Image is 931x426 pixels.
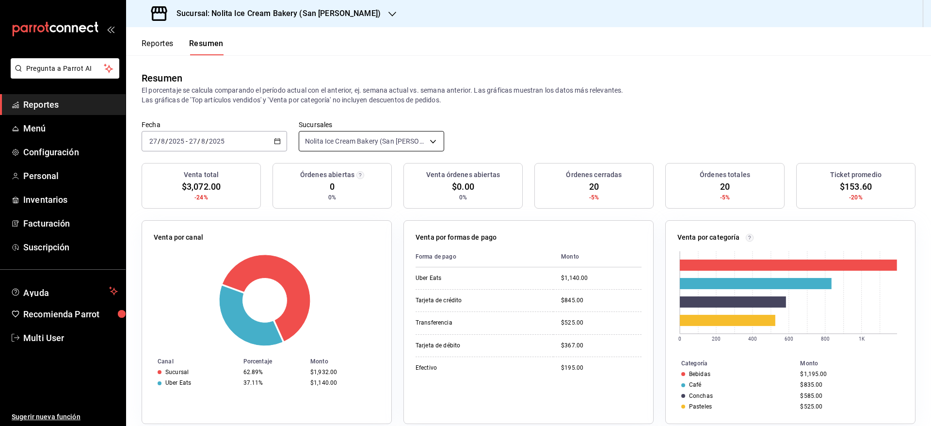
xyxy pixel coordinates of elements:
span: Suscripción [23,241,118,254]
th: Monto [553,246,642,267]
div: $525.00 [561,319,642,327]
th: Monto [306,356,391,367]
button: Pregunta a Parrot AI [11,58,119,79]
div: Tarjeta de débito [416,342,513,350]
span: 20 [589,180,599,193]
div: Efectivo [416,364,513,372]
th: Categoría [666,358,796,369]
text: 600 [785,336,793,342]
input: -- [161,137,165,145]
p: Venta por formas de pago [416,232,497,243]
span: - [186,137,188,145]
span: Inventarios [23,193,118,206]
div: Café [689,381,702,388]
span: Recomienda Parrot [23,308,118,321]
text: 800 [821,336,830,342]
div: 62.89% [243,369,303,376]
span: -24% [194,193,208,202]
th: Monto [796,358,915,369]
span: -20% [849,193,863,202]
button: open_drawer_menu [107,25,114,33]
input: -- [201,137,206,145]
span: Pregunta a Parrot AI [26,64,104,74]
h3: Órdenes totales [700,170,750,180]
span: 20 [720,180,730,193]
div: navigation tabs [142,39,224,55]
h3: Órdenes cerradas [566,170,622,180]
th: Forma de pago [416,246,553,267]
span: / [158,137,161,145]
input: -- [189,137,197,145]
span: Configuración [23,146,118,159]
div: Pasteles [689,403,712,410]
text: 1K [859,336,865,342]
div: $1,195.00 [800,371,899,377]
span: 0% [459,193,467,202]
div: Uber Eats [165,379,191,386]
span: Ayuda [23,285,105,297]
span: $3,072.00 [182,180,221,193]
div: Resumen [142,71,182,85]
a: Pregunta a Parrot AI [7,70,119,81]
span: Reportes [23,98,118,111]
div: $845.00 [561,296,642,305]
h3: Ticket promedio [830,170,882,180]
div: Bebidas [689,371,710,377]
span: / [206,137,209,145]
input: -- [149,137,158,145]
span: Menú [23,122,118,135]
h3: Venta órdenes abiertas [426,170,500,180]
button: Reportes [142,39,174,55]
th: Canal [142,356,240,367]
div: $835.00 [800,381,899,388]
span: 0 [330,180,335,193]
div: $525.00 [800,403,899,410]
label: Sucursales [299,121,444,128]
div: Transferencia [416,319,513,327]
text: 0 [678,336,681,342]
span: $0.00 [452,180,474,193]
button: Resumen [189,39,224,55]
div: Sucursal [165,369,189,376]
span: Sugerir nueva función [12,412,118,422]
span: Facturación [23,217,118,230]
span: -5% [720,193,730,202]
span: Nolita Ice Cream Bakery (San [PERSON_NAME]) [305,136,426,146]
div: $1,140.00 [310,379,376,386]
span: / [165,137,168,145]
h3: Venta total [184,170,219,180]
span: 0% [328,193,336,202]
div: $1,140.00 [561,274,642,282]
h3: Sucursal: Nolita Ice Cream Bakery (San [PERSON_NAME]) [169,8,381,19]
div: $367.00 [561,342,642,350]
p: Venta por categoría [677,232,740,243]
span: / [197,137,200,145]
input: ---- [168,137,185,145]
div: $195.00 [561,364,642,372]
p: El porcentaje se calcula comparando el período actual con el anterior, ej. semana actual vs. sema... [142,85,915,105]
h3: Órdenes abiertas [300,170,354,180]
input: ---- [209,137,225,145]
div: 37.11% [243,379,303,386]
span: $153.60 [840,180,872,193]
text: 200 [712,336,721,342]
label: Fecha [142,121,287,128]
th: Porcentaje [240,356,306,367]
span: -5% [589,193,599,202]
span: Multi User [23,331,118,344]
p: Venta por canal [154,232,203,243]
div: $585.00 [800,393,899,399]
div: Uber Eats [416,274,513,282]
div: Conchas [689,393,713,399]
div: $1,932.00 [310,369,376,376]
text: 400 [748,336,757,342]
span: Personal [23,169,118,182]
div: Tarjeta de crédito [416,296,513,305]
